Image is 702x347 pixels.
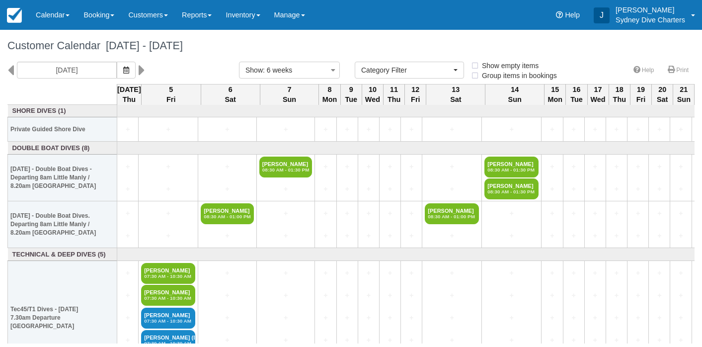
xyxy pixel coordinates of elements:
a: + [382,208,398,219]
p: [PERSON_NAME] [616,5,685,15]
a: + [566,290,582,301]
a: + [673,184,689,194]
a: + [630,313,646,323]
th: 14 Sun [485,84,545,105]
a: + [403,124,419,135]
a: + [339,124,355,135]
a: + [544,290,560,301]
a: + [141,208,195,219]
a: + [673,268,689,278]
th: 12 Fri [405,84,426,105]
a: Help [627,63,660,78]
p: Sydney Dive Charters [616,15,685,25]
a: + [651,208,667,219]
em: 08:30 AM - 01:30 PM [262,167,310,173]
em: 07:30 AM - 10:30 AM [144,295,192,301]
a: + [630,290,646,301]
a: + [484,268,539,278]
a: + [484,313,539,323]
a: + [544,313,560,323]
a: + [382,268,398,278]
a: [PERSON_NAME]08:30 AM - 01:00 PM [201,203,254,224]
th: 6 Sat [201,84,260,105]
th: 18 Thu [609,84,630,105]
th: [DATE] Thu [117,84,142,105]
a: + [609,124,624,135]
a: + [259,313,312,323]
button: Show: 6 weeks [239,62,340,79]
a: + [382,335,398,346]
button: Category Filter [355,62,464,79]
a: + [403,208,419,219]
a: + [201,184,254,194]
a: [PERSON_NAME]07:30 AM - 10:30 AM [141,263,195,284]
a: + [630,335,646,346]
a: + [317,268,333,278]
th: 8 Mon [319,84,340,105]
a: + [339,290,355,301]
a: + [544,268,560,278]
th: 7 Sun [260,84,319,105]
em: 08:30 AM - 01:00 PM [204,214,251,220]
span: Show empty items [470,62,546,69]
a: + [259,268,312,278]
a: + [382,313,398,323]
a: + [609,231,624,241]
a: + [544,208,560,219]
a: + [339,208,355,219]
a: + [587,208,603,219]
a: + [120,268,136,278]
a: + [484,335,539,346]
a: + [361,162,377,172]
a: + [651,290,667,301]
a: + [587,268,603,278]
a: + [339,313,355,323]
th: 17 Wed [587,84,609,105]
div: J [594,7,610,23]
a: + [587,162,603,172]
th: 16 Tue [566,84,587,105]
a: + [339,335,355,346]
a: + [673,335,689,346]
a: + [317,208,333,219]
a: Technical & Deep Dives (5) [10,250,115,260]
a: Print [662,63,695,78]
a: + [544,335,560,346]
a: + [566,335,582,346]
a: [PERSON_NAME]07:30 AM - 10:30 AM [141,308,195,329]
a: [PERSON_NAME]08:30 AM - 01:30 PM [484,157,539,177]
a: + [317,184,333,194]
a: + [382,231,398,241]
a: + [120,124,136,135]
a: + [361,335,377,346]
a: + [120,290,136,301]
span: Category Filter [361,65,451,75]
a: + [587,124,603,135]
a: + [630,162,646,172]
a: + [587,184,603,194]
a: + [120,184,136,194]
span: Show [245,66,263,74]
a: + [630,231,646,241]
a: + [361,268,377,278]
a: + [141,124,195,135]
a: Shore Dives (1) [10,106,115,116]
em: 08:30 AM - 01:30 PM [487,167,536,173]
a: + [425,268,479,278]
a: + [141,231,195,241]
a: + [339,268,355,278]
a: + [544,162,560,172]
a: + [651,231,667,241]
a: + [201,335,254,346]
a: + [361,184,377,194]
a: + [201,268,254,278]
a: + [609,335,624,346]
a: + [361,208,377,219]
a: + [382,290,398,301]
a: + [425,162,479,172]
a: + [382,162,398,172]
i: Help [556,11,563,18]
a: + [673,208,689,219]
a: + [484,208,539,219]
a: + [566,124,582,135]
